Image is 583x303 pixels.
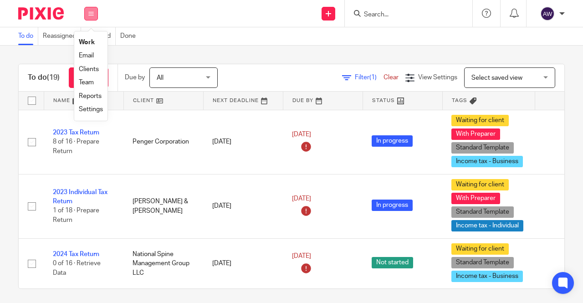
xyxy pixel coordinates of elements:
[79,52,94,59] a: Email
[355,74,384,81] span: Filter
[369,74,377,81] span: (1)
[292,131,311,138] span: [DATE]
[540,6,555,21] img: svg%3E
[53,189,107,205] a: 2023 Individual Tax Return
[123,110,203,174] td: Penger Corporation
[451,243,509,255] span: Waiting for client
[69,67,108,88] a: + Add task
[203,110,283,174] td: [DATE]
[292,253,311,259] span: [DATE]
[451,206,514,218] span: Standard Template
[471,75,522,81] span: Select saved view
[53,129,99,136] a: 2023 Tax Return
[372,200,413,211] span: In progress
[79,79,94,86] a: Team
[79,39,95,46] a: Work
[451,193,500,204] span: With Preparer
[125,73,145,82] p: Due by
[384,74,399,81] a: Clear
[451,142,514,154] span: Standard Template
[372,257,413,268] span: Not started
[123,238,203,289] td: National Spine Management Group LLC
[372,135,413,147] span: In progress
[28,73,60,82] h1: To do
[123,174,203,238] td: [PERSON_NAME] & [PERSON_NAME]
[79,66,99,72] a: Clients
[363,11,445,19] input: Search
[43,27,81,45] a: Reassigned
[18,27,38,45] a: To do
[79,106,103,113] a: Settings
[79,93,102,99] a: Reports
[47,74,60,81] span: (19)
[53,208,99,224] span: 1 of 18 · Prepare Return
[418,74,457,81] span: View Settings
[203,238,283,289] td: [DATE]
[451,257,514,268] span: Standard Template
[451,220,523,231] span: Income tax - Individual
[452,98,467,103] span: Tags
[120,27,140,45] a: Done
[53,251,99,257] a: 2024 Tax Return
[451,128,500,140] span: With Preparer
[53,139,99,154] span: 8 of 16 · Prepare Return
[451,179,509,190] span: Waiting for client
[203,174,283,238] td: [DATE]
[53,260,101,276] span: 0 of 16 · Retrieve Data
[451,271,523,282] span: Income tax - Business
[292,195,311,202] span: [DATE]
[451,115,509,126] span: Waiting for client
[86,27,116,45] a: Snoozed
[451,156,523,167] span: Income tax - Business
[18,7,64,20] img: Pixie
[157,75,164,81] span: All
